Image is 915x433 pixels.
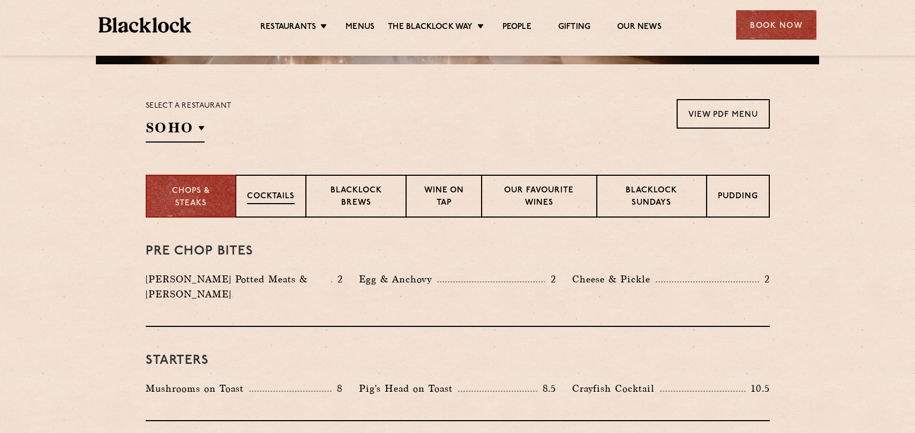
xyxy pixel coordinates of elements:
[537,382,557,395] p: 8.5
[359,381,458,396] p: Pig's Head on Toast
[146,354,770,368] h3: Starters
[502,22,531,34] a: People
[146,99,232,113] p: Select a restaurant
[736,10,816,40] div: Book Now
[359,272,437,287] p: Egg & Anchovy
[493,185,586,210] p: Our favourite wines
[157,185,224,210] p: Chops & Steaks
[332,272,343,286] p: 2
[388,22,472,34] a: The Blacklock Way
[677,99,770,129] a: View PDF Menu
[346,22,374,34] a: Menus
[247,191,295,204] p: Cocktails
[260,22,316,34] a: Restaurants
[746,382,769,395] p: 10.5
[572,272,656,287] p: Cheese & Pickle
[332,382,343,395] p: 8
[608,185,695,210] p: Blacklock Sundays
[146,381,249,396] p: Mushrooms on Toast
[572,381,660,396] p: Crayfish Cocktail
[558,22,590,34] a: Gifting
[617,22,662,34] a: Our News
[146,244,770,258] h3: Pre Chop Bites
[99,17,191,33] img: BL_Textured_Logo-footer-cropped.svg
[317,185,395,210] p: Blacklock Brews
[545,272,556,286] p: 2
[718,191,758,204] p: Pudding
[759,272,770,286] p: 2
[146,272,331,302] p: [PERSON_NAME] Potted Meats & [PERSON_NAME]
[417,185,470,210] p: Wine on Tap
[146,118,205,143] h2: SOHO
